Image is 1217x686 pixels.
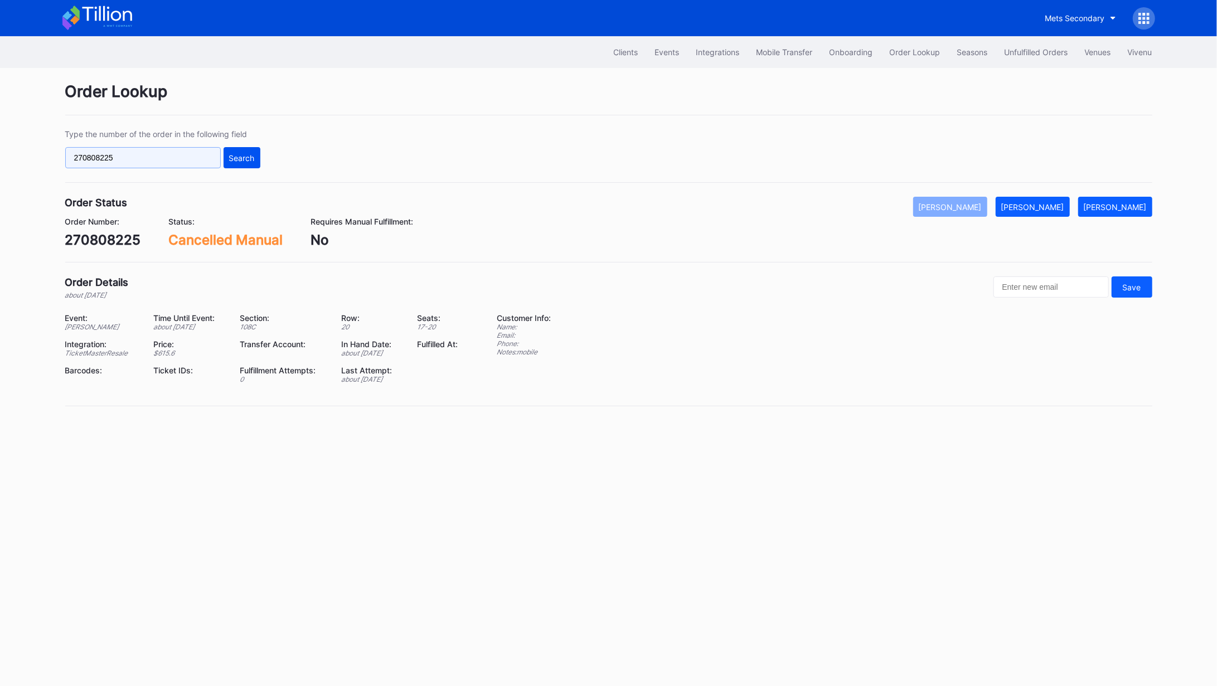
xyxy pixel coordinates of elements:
[949,42,996,62] button: Seasons
[65,339,139,349] div: Integration:
[655,47,680,57] div: Events
[1045,13,1105,23] div: Mets Secondary
[696,47,740,57] div: Integrations
[341,375,403,383] div: about [DATE]
[497,323,551,331] div: Name:
[65,197,128,208] div: Order Status
[153,313,226,323] div: Time Until Event:
[497,339,551,348] div: Phone:
[240,313,327,323] div: Section:
[65,232,141,248] div: 270808225
[1119,42,1161,62] button: Vivenu
[1037,8,1124,28] button: Mets Secondary
[497,331,551,339] div: Email:
[614,47,638,57] div: Clients
[240,366,327,375] div: Fulfillment Attempts:
[341,313,403,323] div: Row:
[1078,197,1152,217] button: [PERSON_NAME]
[605,42,647,62] button: Clients
[65,366,139,375] div: Barcodes:
[65,313,139,323] div: Event:
[417,339,469,349] div: Fulfilled At:
[881,42,949,62] button: Order Lookup
[993,276,1109,298] input: Enter new email
[757,47,813,57] div: Mobile Transfer
[341,339,403,349] div: In Hand Date:
[229,153,255,163] div: Search
[748,42,821,62] button: Mobile Transfer
[913,197,987,217] button: [PERSON_NAME]
[830,47,873,57] div: Onboarding
[240,339,327,349] div: Transfer Account:
[1077,42,1119,62] button: Venues
[1123,283,1141,292] div: Save
[240,323,327,331] div: 108C
[996,197,1070,217] button: [PERSON_NAME]
[65,276,129,288] div: Order Details
[65,82,1152,115] div: Order Lookup
[1128,47,1152,57] div: Vivenu
[919,202,982,212] div: [PERSON_NAME]
[311,232,414,248] div: No
[890,47,940,57] div: Order Lookup
[341,349,403,357] div: about [DATE]
[311,217,414,226] div: Requires Manual Fulfillment:
[996,42,1077,62] button: Unfulfilled Orders
[65,217,141,226] div: Order Number:
[417,313,469,323] div: Seats:
[957,47,988,57] div: Seasons
[153,323,226,331] div: about [DATE]
[153,349,226,357] div: $ 615.6
[341,366,403,375] div: Last Attempt:
[341,323,403,331] div: 20
[417,323,469,331] div: 17 - 20
[153,366,226,375] div: Ticket IDs:
[647,42,688,62] button: Events
[169,232,283,248] div: Cancelled Manual
[1005,47,1068,57] div: Unfulfilled Orders
[240,375,327,383] div: 0
[821,42,881,62] button: Onboarding
[1085,47,1111,57] div: Venues
[65,129,260,139] div: Type the number of the order in the following field
[65,291,129,299] div: about [DATE]
[65,349,139,357] div: TicketMasterResale
[1112,276,1152,298] button: Save
[1084,202,1147,212] div: [PERSON_NAME]
[497,313,551,323] div: Customer Info:
[497,348,551,356] div: Notes: mobile
[1001,202,1064,212] div: [PERSON_NAME]
[169,217,283,226] div: Status:
[688,42,748,62] button: Integrations
[65,323,139,331] div: [PERSON_NAME]
[153,339,226,349] div: Price:
[65,147,221,168] input: GT59662
[224,147,260,168] button: Search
